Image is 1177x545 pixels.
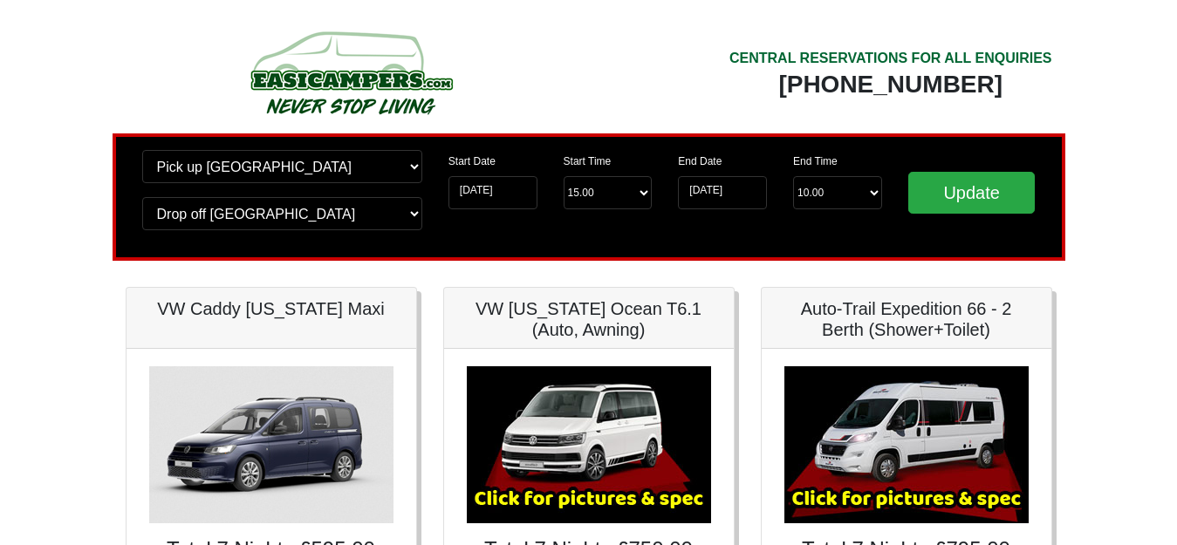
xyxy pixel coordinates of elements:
h5: VW [US_STATE] Ocean T6.1 (Auto, Awning) [462,298,716,340]
img: VW Caddy California Maxi [149,366,393,523]
div: CENTRAL RESERVATIONS FOR ALL ENQUIRIES [729,48,1052,69]
label: End Date [678,153,722,169]
label: Start Time [564,153,612,169]
input: Start Date [448,176,537,209]
img: Auto-Trail Expedition 66 - 2 Berth (Shower+Toilet) [784,366,1029,523]
img: campers-checkout-logo.png [185,24,517,120]
img: VW California Ocean T6.1 (Auto, Awning) [467,366,711,523]
div: [PHONE_NUMBER] [729,69,1052,100]
label: Start Date [448,153,496,169]
h5: Auto-Trail Expedition 66 - 2 Berth (Shower+Toilet) [779,298,1034,340]
label: End Time [793,153,838,169]
input: Return Date [678,176,767,209]
h5: VW Caddy [US_STATE] Maxi [144,298,399,319]
input: Update [908,172,1036,214]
